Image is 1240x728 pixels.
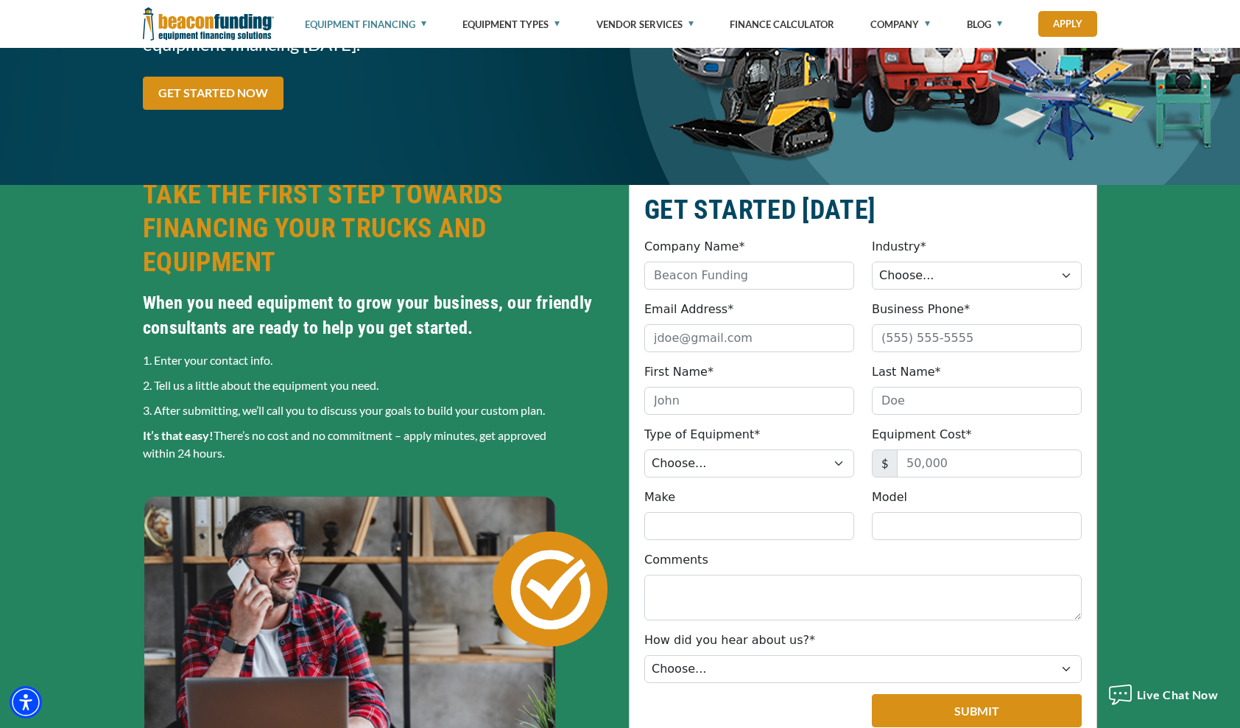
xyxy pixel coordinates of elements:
[872,301,970,318] label: Business Phone*
[644,489,675,506] label: Make
[143,427,611,462] p: There’s no cost and no commitment – apply minutes, get approved within 24 hours.
[644,631,815,649] label: How did you hear about us?*
[644,363,714,381] label: First Name*
[872,694,1082,727] button: Submit
[644,551,708,569] label: Comments
[644,193,1082,227] h2: GET STARTED [DATE]
[644,238,744,256] label: Company Name*
[644,387,854,415] input: John
[143,77,283,110] a: GET STARTED NOW
[872,449,898,477] span: $
[143,428,214,442] strong: It’s that easy!
[143,402,611,419] p: 3. After submitting, we’ll call you to discuss your goals to build your custom plan.
[1137,687,1219,701] span: Live Chat Now
[1038,11,1097,37] a: Apply
[872,387,1082,415] input: Doe
[897,449,1082,477] input: 50,000
[143,290,611,340] h4: When you need equipment to grow your business, our friendly consultants are ready to help you get...
[10,686,42,718] div: Accessibility Menu
[872,426,972,444] label: Equipment Cost*
[143,351,611,369] p: 1. Enter your contact info.
[872,238,926,256] label: Industry*
[143,178,611,279] h2: TAKE THE FIRST STEP TOWARDS FINANCING YOUR TRUCKS AND EQUIPMENT
[872,363,941,381] label: Last Name*
[1100,673,1226,717] button: Live Chat Now
[143,377,611,394] p: 2. Tell us a little about the equipment you need.
[872,489,907,506] label: Model
[644,426,760,444] label: Type of Equipment*
[644,262,854,290] input: Beacon Funding
[644,301,733,318] label: Email Address*
[644,324,854,352] input: jdoe@gmail.com
[872,324,1082,352] input: (555) 555-5555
